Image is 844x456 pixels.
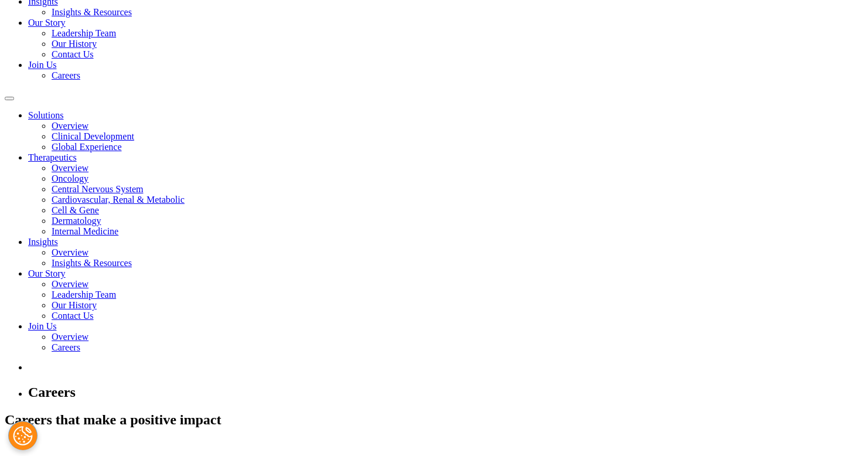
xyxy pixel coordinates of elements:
a: Contact Us [52,311,94,321]
a: Leadership Team [52,290,116,300]
a: Therapeutics [28,152,77,162]
a: Careers [52,70,80,80]
a: Solutions [28,110,63,120]
a: Overview [52,247,89,257]
a: Central Nervous System [52,184,143,194]
h2: Careers that make a positive impact [5,412,839,428]
a: Overview [52,332,89,342]
a: Global Experience [52,142,122,152]
button: Cookies Settings [8,421,38,450]
h1: Careers [28,384,839,400]
a: Oncology [52,173,89,183]
a: Our History [52,39,97,49]
a: Insights [28,237,58,247]
a: Careers [52,342,80,352]
a: Overview [52,163,89,173]
a: Cell & Gene [52,205,99,215]
a: Clinical Development [52,131,134,141]
a: Insights & Resources [52,7,132,17]
a: Leadership Team [52,28,116,38]
a: Overview [52,121,89,131]
a: Our History [52,300,97,310]
a: Contact Us [52,49,94,59]
a: Internal Medicine [52,226,118,236]
a: Our Story [28,268,66,278]
a: Overview [52,279,89,289]
a: Join Us [28,321,56,331]
a: Insights & Resources [52,258,132,268]
a: Dermatology [52,216,101,226]
a: Join Us [28,60,56,70]
a: Our Story [28,18,66,28]
a: Cardiovascular, Renal & Metabolic [52,195,185,205]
